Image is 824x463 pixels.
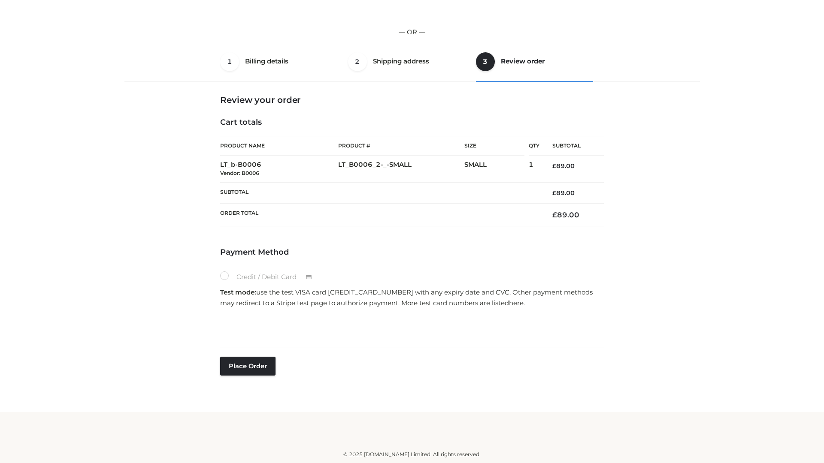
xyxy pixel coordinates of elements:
th: Product Name [220,136,338,156]
p: — OR — [127,27,697,38]
img: Credit / Debit Card [301,272,317,283]
th: Subtotal [539,136,604,156]
td: LT_B0006_2-_-SMALL [338,156,464,183]
a: here [509,299,524,307]
td: SMALL [464,156,529,183]
span: £ [552,210,557,219]
span: £ [552,189,556,197]
iframe: Secure payment input frame [218,311,602,343]
bdi: 89.00 [552,189,575,197]
h4: Payment Method [220,248,604,257]
div: © 2025 [DOMAIN_NAME] Limited. All rights reserved. [127,450,697,459]
th: Product # [338,136,464,156]
h3: Review your order [220,95,604,105]
th: Order Total [220,204,539,226]
p: use the test VISA card [CREDIT_CARD_NUMBER] with any expiry date and CVC. Other payment methods m... [220,287,604,309]
td: 1 [529,156,539,183]
strong: Test mode: [220,288,256,296]
span: £ [552,162,556,170]
th: Qty [529,136,539,156]
td: LT_b-B0006 [220,156,338,183]
bdi: 89.00 [552,210,579,219]
small: Vendor: B0006 [220,170,259,176]
th: Subtotal [220,182,539,203]
h4: Cart totals [220,118,604,127]
button: Place order [220,357,276,376]
bdi: 89.00 [552,162,575,170]
label: Credit / Debit Card [220,271,321,283]
th: Size [464,136,524,156]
